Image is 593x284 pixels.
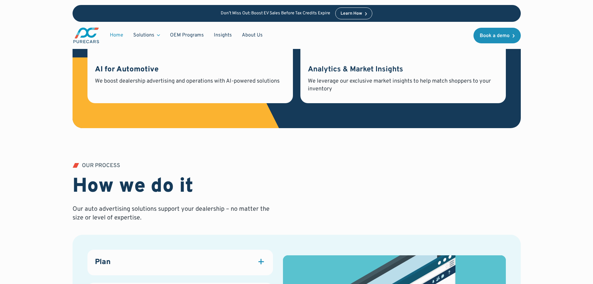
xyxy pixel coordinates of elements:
[95,77,285,85] div: We boost dealership advertising and operations with AI-powered solutions
[221,11,330,16] p: Don’t Miss Out: Boost EV Sales Before Tax Credits Expire
[480,33,510,38] div: Book a demo
[73,27,100,44] a: main
[128,29,165,41] div: Solutions
[73,205,272,222] p: Our auto advertising solutions support your dealership – no matter the size or level of expertise.
[73,175,193,199] h2: How we do it
[133,32,154,39] div: Solutions
[95,257,111,268] h3: Plan
[237,29,268,41] a: About Us
[308,65,403,74] strong: Analytics & Market Insights
[341,12,362,16] div: Learn How
[105,29,128,41] a: Home
[95,65,285,75] h3: AI for Automotive
[73,27,100,44] img: purecars logo
[308,77,498,93] div: We leverage our exclusive market insights to help match shoppers to your inventory
[82,163,120,169] div: OUR PROCESS
[473,28,521,43] a: Book a demo
[209,29,237,41] a: Insights
[335,7,372,19] a: Learn How
[165,29,209,41] a: OEM Programs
